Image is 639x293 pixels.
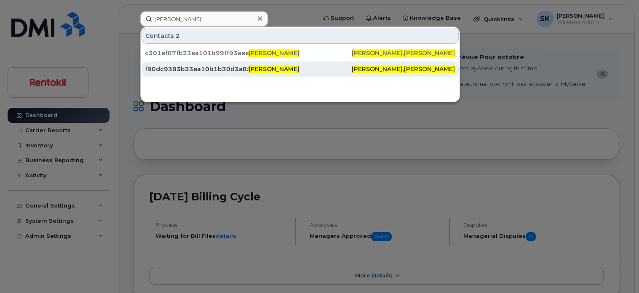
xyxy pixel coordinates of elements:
div: . 1@[DOMAIN_NAME] [352,65,455,73]
div: f90dc9383b33ea10b1b30d3a85e45a3d [145,65,249,73]
div: Contacts [142,28,459,44]
span: [PERSON_NAME] [352,49,403,57]
a: c301ef87fb23ea101b99ff93aeefdcae[PERSON_NAME][PERSON_NAME].[PERSON_NAME]@[DOMAIN_NAME] [142,45,459,61]
span: [PERSON_NAME] [249,49,299,57]
div: c301ef87fb23ea101b99ff93aeefdcae [145,49,249,57]
a: f90dc9383b33ea10b1b30d3a85e45a3d[PERSON_NAME][PERSON_NAME].[PERSON_NAME]1@[DOMAIN_NAME] [142,61,459,77]
span: [PERSON_NAME] [404,49,455,57]
span: 2 [176,32,180,40]
span: [PERSON_NAME] [352,65,403,73]
iframe: Messenger Launcher [602,256,633,287]
span: [PERSON_NAME] [404,65,455,73]
div: . @[DOMAIN_NAME] [352,49,455,57]
span: [PERSON_NAME] [249,65,299,73]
